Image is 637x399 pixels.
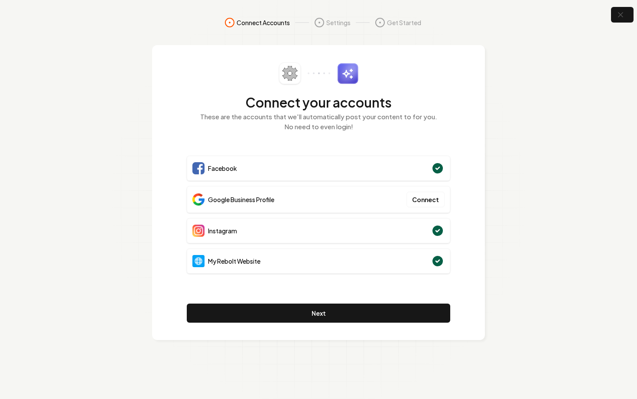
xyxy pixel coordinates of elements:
[326,18,351,27] span: Settings
[187,304,450,323] button: Next
[192,255,205,267] img: Website
[187,95,450,110] h2: Connect your accounts
[208,195,274,204] span: Google Business Profile
[187,112,450,131] p: These are the accounts that we'll automatically post your content to for you. No need to even login!
[308,72,330,74] img: connector-dots.svg
[337,63,358,84] img: sparkles.svg
[208,257,260,265] span: My Rebolt Website
[192,225,205,237] img: Instagram
[208,164,237,173] span: Facebook
[192,193,205,206] img: Google
[208,226,237,235] span: Instagram
[387,18,421,27] span: Get Started
[237,18,290,27] span: Connect Accounts
[406,192,445,207] button: Connect
[192,162,205,174] img: Facebook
